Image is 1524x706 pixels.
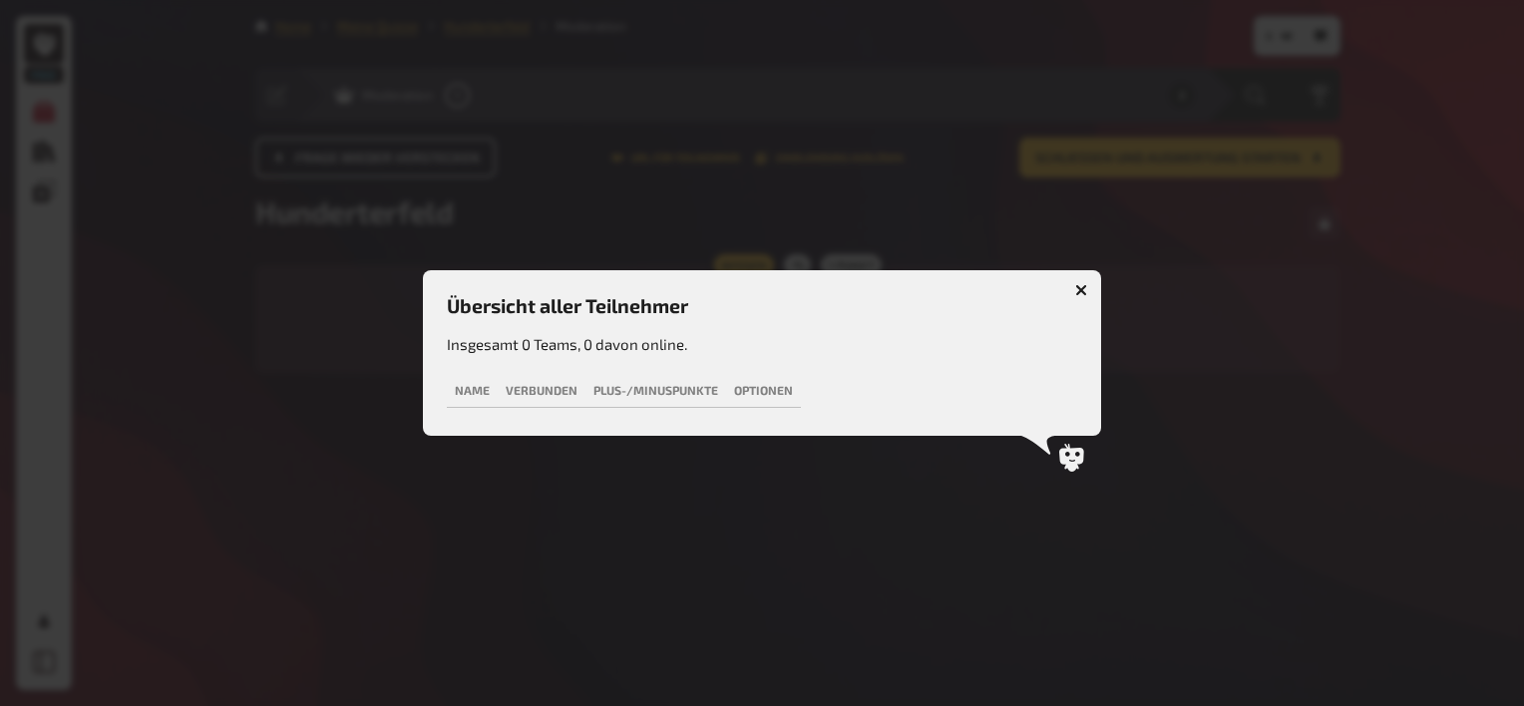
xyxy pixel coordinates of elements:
[447,333,1077,356] p: Insgesamt 0 Teams, 0 davon online.
[498,375,585,408] th: Verbunden
[726,375,801,408] th: Optionen
[447,294,1077,317] h3: Übersicht aller Teilnehmer
[585,375,726,408] th: Plus-/Minuspunkte
[447,375,498,408] th: Name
